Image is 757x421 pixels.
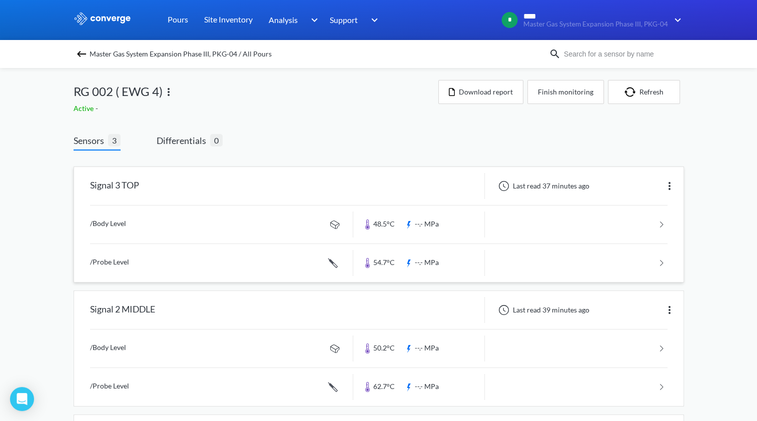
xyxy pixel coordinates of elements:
img: icon-refresh.svg [624,87,639,97]
span: Support [330,13,358,26]
img: more.svg [163,86,175,98]
img: backspace.svg [76,48,88,60]
img: downArrow.svg [304,14,320,26]
div: Open Intercom Messenger [10,387,34,411]
button: Download report [438,80,523,104]
img: downArrow.svg [365,14,381,26]
button: Refresh [608,80,680,104]
img: more.svg [663,304,675,316]
input: Search for a sensor by name [561,48,682,59]
span: Master Gas System Expansion Phase III, PKG-04 [523,20,668,28]
div: Last read 39 minutes ago [493,304,592,316]
div: Signal 3 TOP [90,173,139,199]
span: 3 [108,134,121,146]
img: downArrow.svg [668,14,684,26]
span: Analysis [269,13,298,26]
span: Differentials [157,133,210,147]
span: Master Gas System Expansion Phase III, PKG-04 / All Pours [90,47,272,61]
img: icon-search.svg [549,48,561,60]
div: Last read 37 minutes ago [493,180,592,192]
img: logo_ewhite.svg [74,12,132,25]
span: 0 [210,134,223,146]
img: more.svg [663,180,675,192]
span: - [96,104,100,112]
button: Finish monitoring [527,80,604,104]
span: RG 002 ( EWG 4) [74,82,163,101]
span: Sensors [74,133,108,147]
span: Active [74,104,96,112]
div: Signal 2 MIDDLE [90,297,155,323]
img: icon-file.svg [449,88,455,96]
